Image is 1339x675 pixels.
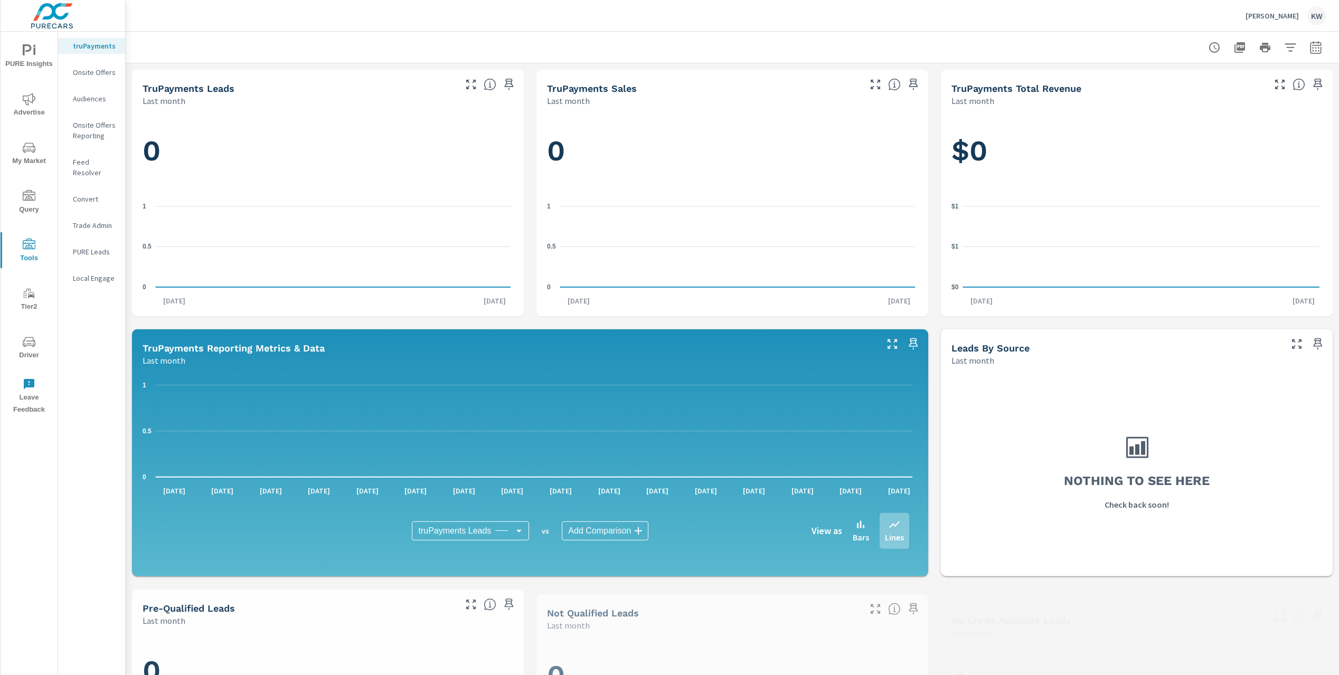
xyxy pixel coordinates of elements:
button: Make Fullscreen [1288,336,1305,353]
div: truPayments [58,38,125,54]
p: [DATE] [881,296,918,306]
span: Tier2 [4,287,54,313]
span: Tools [4,239,54,264]
p: [DATE] [204,486,241,496]
button: Apply Filters [1280,37,1301,58]
span: PURE Insights [4,44,54,70]
h5: truPayments Sales [547,83,637,94]
p: Last month [143,354,185,367]
text: 1 [143,382,146,389]
button: Make Fullscreen [867,76,884,93]
h1: $0 [951,133,1322,169]
button: Select Date Range [1305,37,1326,58]
p: [DATE] [591,486,628,496]
button: Make Fullscreen [463,596,479,613]
div: Convert [58,191,125,207]
span: truPayments Leads [418,526,491,536]
p: truPayments [73,41,117,51]
p: Bars [853,531,869,544]
button: Make Fullscreen [463,76,479,93]
p: [DATE] [784,486,821,496]
h5: truPayments Total Revenue [951,83,1081,94]
p: [DATE] [963,296,1000,306]
p: Onsite Offers [73,67,117,78]
p: Last month [143,94,185,107]
span: Save this to your personalized report [905,76,922,93]
span: Save this to your personalized report [501,76,517,93]
text: 0 [547,283,551,291]
h5: Not Qualified Leads [547,607,639,619]
h5: No Credit Available Leads [951,615,1071,626]
span: Save this to your personalized report [905,336,922,353]
p: [DATE] [687,486,724,496]
h5: truPayments Reporting Metrics & Data [143,343,325,354]
span: Add Comparison [568,526,631,536]
text: 0.5 [547,243,556,250]
p: Last month [951,94,994,107]
p: Check back soon! [1105,498,1169,511]
p: [DATE] [639,486,676,496]
text: 0.5 [143,427,152,435]
span: A lead that has been submitted but has not gone through the credit application process. [1293,610,1305,623]
div: Feed Resolver [58,154,125,180]
p: [DATE] [735,486,772,496]
h5: Leads By Source [951,343,1030,354]
button: Make Fullscreen [884,336,901,353]
text: 1 [143,203,146,210]
p: [DATE] [542,486,579,496]
p: [DATE] [560,296,597,306]
div: Add Comparison [562,521,648,540]
text: 0 [143,283,146,291]
button: Make Fullscreen [1271,608,1288,625]
p: [DATE] [300,486,337,496]
div: PURE Leads [58,244,125,260]
h1: 0 [547,133,918,169]
span: Save this to your personalized report [905,601,922,617]
button: Print Report [1255,37,1276,58]
button: Make Fullscreen [867,601,884,617]
p: Last month [547,619,590,632]
p: [PERSON_NAME] [1246,11,1299,21]
h1: 0 [143,133,513,169]
h3: Nothing to see here [1064,472,1210,490]
div: Trade Admin [58,217,125,233]
p: [DATE] [881,486,918,496]
p: [DATE] [494,486,531,496]
p: [DATE] [476,296,513,306]
p: Last month [951,354,994,367]
p: Lines [885,531,904,544]
span: Save this to your personalized report [1309,336,1326,353]
text: $0 [951,283,959,291]
span: Total revenue from sales matched to a truPayments lead. [Source: This data is sourced from the de... [1293,78,1305,91]
p: [DATE] [446,486,483,496]
text: 0.5 [143,243,152,250]
p: Last month [143,614,185,627]
span: The number of truPayments leads. [484,78,496,91]
button: Make Fullscreen [1271,76,1288,93]
p: Audiences [73,93,117,104]
div: KW [1307,6,1326,25]
span: Advertise [4,93,54,119]
text: $1 [951,203,959,210]
span: Number of sales matched to a truPayments lead. [Source: This data is sourced from the dealer's DM... [888,78,901,91]
div: Onsite Offers Reporting [58,117,125,144]
p: Last month [951,626,994,639]
span: Save this to your personalized report [501,596,517,613]
div: Audiences [58,91,125,107]
span: Save this to your personalized report [1309,76,1326,93]
p: Convert [73,194,117,204]
text: 1 [547,203,551,210]
span: Query [4,190,54,216]
p: [DATE] [349,486,386,496]
p: vs [529,526,562,536]
p: [DATE] [252,486,289,496]
span: Leave Feedback [4,378,54,416]
p: Feed Resolver [73,157,117,178]
span: Save this to your personalized report [1309,608,1326,625]
div: Local Engage [58,270,125,286]
div: Onsite Offers [58,64,125,80]
span: A basic review has been done and approved the credit worthiness of the lead by the configured cre... [484,598,496,611]
text: 0 [143,473,146,481]
p: [DATE] [832,486,869,496]
button: "Export Report to PDF" [1229,37,1250,58]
